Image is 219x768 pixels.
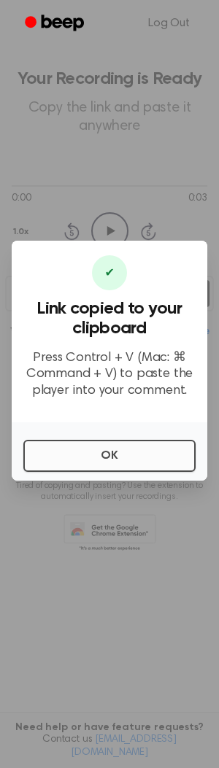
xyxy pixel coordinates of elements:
[23,440,196,472] button: OK
[23,350,196,400] p: Press Control + V (Mac: ⌘ Command + V) to paste the player into your comment.
[15,9,97,38] a: Beep
[92,255,127,290] div: ✔
[23,299,196,338] h3: Link copied to your clipboard
[134,6,204,41] a: Log Out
